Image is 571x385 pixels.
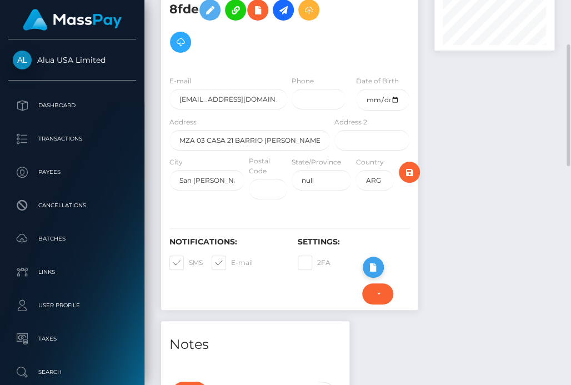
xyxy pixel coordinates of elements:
label: City [169,157,183,167]
p: User Profile [13,297,132,314]
label: Address [169,117,197,127]
h6: Settings: [298,237,409,247]
p: Transactions [13,131,132,147]
a: Batches [8,225,136,253]
a: Links [8,258,136,286]
a: User Profile [8,292,136,319]
h4: Notes [169,335,341,354]
label: Country [355,157,383,167]
span: Alua USA Limited [8,55,136,65]
img: Alua USA Limited [13,51,32,69]
p: Dashboard [13,97,132,114]
a: Cancellations [8,192,136,219]
label: SMS [169,256,203,270]
p: Cancellations [13,197,132,214]
label: E-mail [169,76,191,86]
label: Address 2 [334,117,367,127]
a: Payees [8,158,136,186]
img: MassPay Logo [23,9,122,31]
p: Search [13,364,132,381]
label: 2FA [298,256,330,270]
h6: Notifications: [169,237,281,247]
label: State/Province [292,157,341,167]
label: Date of Birth [356,76,399,86]
a: Transactions [8,125,136,153]
p: Payees [13,164,132,181]
p: Links [13,264,132,281]
p: Taxes [13,331,132,347]
p: Batches [13,231,132,247]
a: Taxes [8,325,136,353]
label: Phone [292,76,314,86]
button: Do not require [362,283,394,304]
a: Dashboard [8,92,136,119]
label: E-mail [212,256,253,270]
label: Postal Code [249,156,287,176]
